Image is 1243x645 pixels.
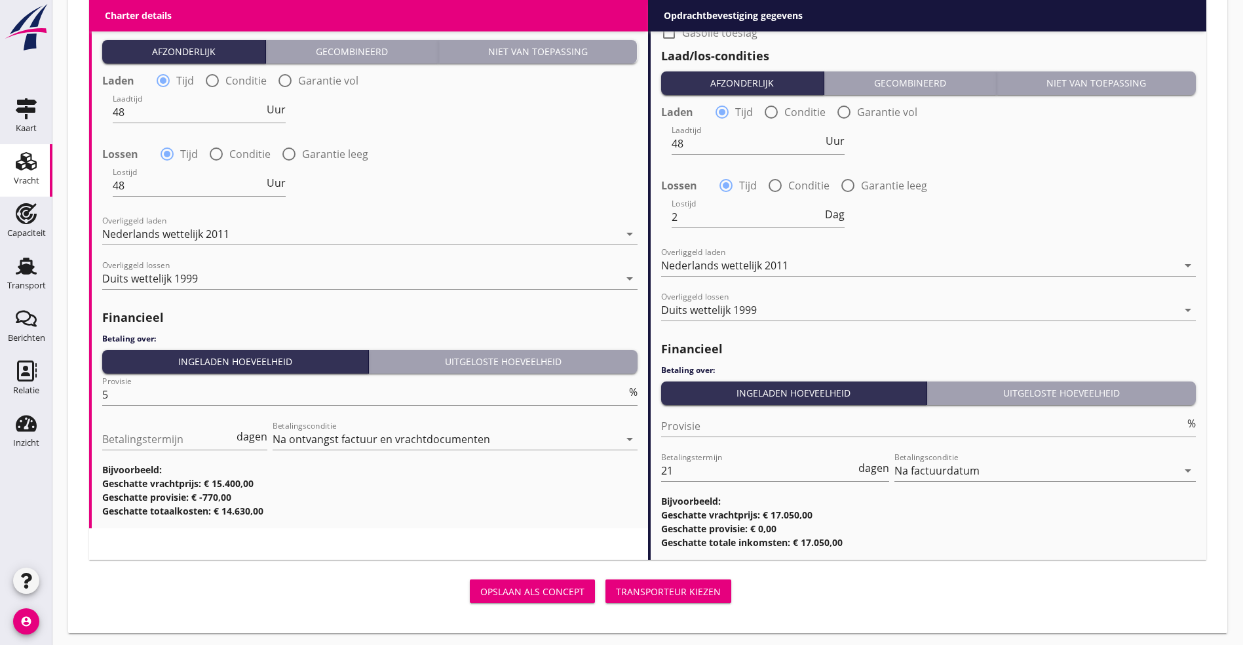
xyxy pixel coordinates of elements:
label: Tijd [739,179,757,192]
button: Uitgeloste hoeveelheid [369,350,638,374]
div: Berichten [8,334,45,342]
h2: Financieel [661,340,1196,358]
input: Provisie [102,384,626,405]
label: Conditie [784,106,826,119]
div: Uitgeloste hoeveelheid [932,386,1191,400]
button: Afzonderlijk [661,71,825,95]
h2: Laad/los-condities [661,47,1196,65]
div: Nederlands wettelijk 2011 [102,228,229,240]
i: account_circle [13,608,39,635]
button: Uitgeloste hoeveelheid [927,381,1196,405]
div: Ingeladen hoeveelheid [107,355,363,368]
label: Onder voorbehoud van voorgaande reis [682,8,881,21]
i: arrow_drop_down [1180,258,1196,273]
h3: Geschatte totale inkomsten: € 17.050,00 [661,536,1196,549]
i: arrow_drop_down [622,271,638,286]
div: % [1185,418,1196,429]
h2: Financieel [102,309,638,326]
div: dagen [234,431,267,442]
h3: Geschatte vrachtprijs: € 15.400,00 [102,477,638,490]
input: Provisie [661,416,1185,437]
button: Niet van toepassing [438,40,638,64]
h3: Bijvoorbeeld: [102,463,638,477]
div: % [626,387,638,397]
div: Opslaan als concept [480,585,584,598]
span: Uur [826,136,845,146]
div: Capaciteit [7,229,46,237]
h3: Geschatte provisie: € 0,00 [661,522,1196,536]
div: Nederlands wettelijk 2011 [661,260,788,271]
button: Ingeladen hoeveelheid [102,350,369,374]
label: Tijd [735,106,753,119]
label: Conditie [788,179,830,192]
h3: Geschatte totaalkosten: € 14.630,00 [102,504,638,518]
label: Conditie [229,147,271,161]
strong: Lossen [661,179,697,192]
i: arrow_drop_down [1180,302,1196,318]
label: Garantie leeg [302,147,368,161]
div: Afzonderlijk [666,76,819,90]
input: Laadtijd [672,133,823,154]
div: Inzicht [13,439,39,447]
div: Kaart [16,124,37,132]
label: Garantie vol [298,74,358,87]
i: arrow_drop_down [622,226,638,242]
span: Uur [267,104,286,115]
button: Afzonderlijk [102,40,266,64]
div: Na ontvangst factuur en vrachtdocumenten [273,433,490,445]
button: Transporteur kiezen [605,579,731,603]
div: Vracht [14,176,39,185]
label: Tijd [176,74,194,87]
button: Niet van toepassing [997,71,1196,95]
h4: Betaling over: [661,364,1196,376]
input: Lostijd [113,175,264,196]
div: Duits wettelijk 1999 [102,273,198,284]
div: Na factuurdatum [894,465,980,477]
div: Relatie [13,386,39,395]
i: arrow_drop_down [622,431,638,447]
div: Niet van toepassing [444,45,632,58]
div: Gecombineerd [830,76,991,90]
button: Ingeladen hoeveelheid [661,381,928,405]
h3: Bijvoorbeeld: [661,494,1196,508]
div: Transporteur kiezen [616,585,721,598]
label: Gasolie toeslag [682,26,757,39]
label: Tijd [180,147,198,161]
label: Conditie [225,74,267,87]
label: Garantie leeg [861,179,927,192]
span: Uur [267,178,286,188]
strong: Laden [102,74,134,87]
h4: Betaling over: [102,333,638,345]
h3: Geschatte provisie: € -770,00 [102,490,638,504]
button: Gecombineerd [266,40,438,64]
strong: Lossen [102,147,138,161]
h3: Geschatte vrachtprijs: € 17.050,00 [661,508,1196,522]
div: Gecombineerd [271,45,432,58]
label: Garantie vol [857,106,917,119]
div: Ingeladen hoeveelheid [666,386,922,400]
div: Transport [7,281,46,290]
div: Niet van toepassing [1002,76,1191,90]
input: Laadtijd [113,102,264,123]
img: logo-small.a267ee39.svg [3,3,50,52]
i: arrow_drop_down [1180,463,1196,479]
input: Betalingstermijn [102,429,234,450]
h2: Laad/los-condities [102,16,638,33]
button: Gecombineerd [824,71,997,95]
div: Afzonderlijk [107,45,260,58]
div: Duits wettelijk 1999 [661,304,757,316]
div: Uitgeloste hoeveelheid [374,355,632,368]
input: Lostijd [672,206,822,227]
input: Betalingstermijn [661,460,856,481]
span: Dag [825,209,845,220]
div: dagen [856,463,889,473]
strong: Laden [661,106,693,119]
button: Opslaan als concept [470,579,595,603]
